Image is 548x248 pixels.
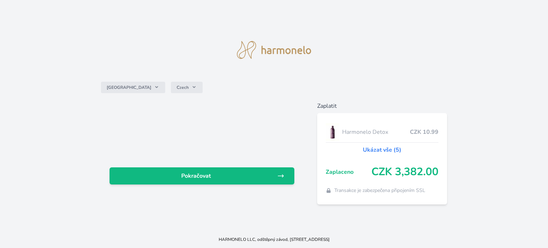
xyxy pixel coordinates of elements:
a: Pokračovat [110,167,294,184]
span: Pokračovat [115,172,277,180]
h6: Zaplatit [317,102,447,110]
button: [GEOGRAPHIC_DATA] [101,82,165,93]
span: Harmonelo Detox [342,128,410,136]
img: DETOX_se_stinem_x-lo.jpg [326,123,339,141]
span: [GEOGRAPHIC_DATA] [107,85,151,90]
span: Zaplaceno [326,168,371,176]
span: CZK 3,382.00 [371,166,438,178]
button: Czech [171,82,203,93]
a: Ukázat vše (5) [363,146,401,154]
span: CZK 10.99 [410,128,438,136]
img: logo.svg [237,41,311,59]
span: Transakce je zabezpečena připojením SSL [334,187,425,194]
span: Czech [177,85,189,90]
